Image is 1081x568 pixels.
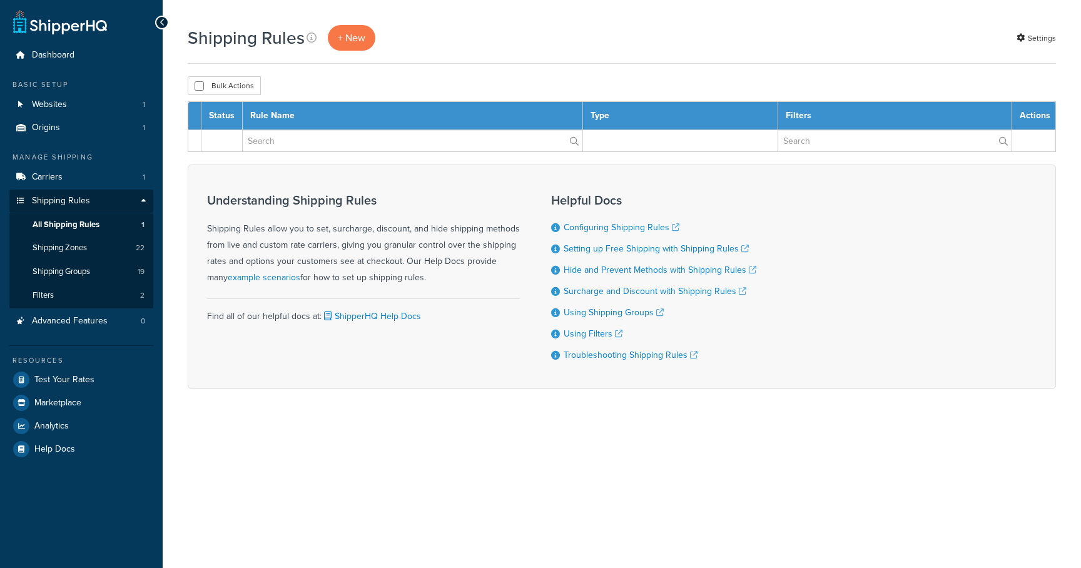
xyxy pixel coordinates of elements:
a: All Shipping Rules 1 [9,213,153,236]
a: Analytics [9,415,153,437]
button: Bulk Actions [188,76,261,95]
div: Basic Setup [9,79,153,90]
div: Find all of our helpful docs at: [207,298,520,325]
a: Hide and Prevent Methods with Shipping Rules [564,263,756,276]
a: Websites 1 [9,93,153,116]
a: Configuring Shipping Rules [564,221,679,234]
span: Shipping Zones [33,243,87,253]
a: example scenarios [228,271,300,284]
h3: Helpful Docs [551,193,756,207]
a: Shipping Rules [9,190,153,213]
a: Using Shipping Groups [564,306,664,319]
span: Help Docs [34,444,75,455]
li: Shipping Zones [9,236,153,260]
h1: Shipping Rules [188,26,305,50]
th: Filters [778,102,1012,130]
a: Origins 1 [9,116,153,139]
th: Actions [1012,102,1056,130]
a: Using Filters [564,327,622,340]
li: Websites [9,93,153,116]
a: Filters 2 [9,284,153,307]
input: Search [243,130,582,151]
div: Shipping Rules allow you to set, surcharge, discount, and hide shipping methods from live and cus... [207,193,520,286]
a: Help Docs [9,438,153,460]
span: 0 [141,316,145,327]
span: Shipping Groups [33,266,90,277]
a: ShipperHQ Help Docs [322,310,421,323]
li: Shipping Groups [9,260,153,283]
a: Setting up Free Shipping with Shipping Rules [564,242,749,255]
a: Carriers 1 [9,166,153,189]
th: Status [201,102,243,130]
span: Advanced Features [32,316,108,327]
span: All Shipping Rules [33,220,99,230]
li: Filters [9,284,153,307]
span: 1 [143,99,145,110]
div: Manage Shipping [9,152,153,163]
a: Advanced Features 0 [9,310,153,333]
a: Test Your Rates [9,368,153,391]
span: 1 [143,172,145,183]
a: Marketplace [9,392,153,414]
span: Filters [33,290,54,301]
li: All Shipping Rules [9,213,153,236]
span: 22 [136,243,145,253]
a: + New [328,25,375,51]
input: Search [778,130,1012,151]
li: Shipping Rules [9,190,153,308]
h3: Understanding Shipping Rules [207,193,520,207]
li: Advanced Features [9,310,153,333]
span: 1 [141,220,145,230]
span: 19 [138,266,145,277]
li: Origins [9,116,153,139]
a: Troubleshooting Shipping Rules [564,348,698,362]
span: Marketplace [34,398,81,408]
a: Settings [1017,29,1056,47]
span: Analytics [34,421,69,432]
a: Shipping Groups 19 [9,260,153,283]
th: Rule Name [243,102,583,130]
a: Dashboard [9,44,153,67]
span: Dashboard [32,50,74,61]
a: ShipperHQ Home [13,9,107,34]
div: Resources [9,355,153,366]
span: Origins [32,123,60,133]
span: 2 [140,290,145,301]
span: Shipping Rules [32,196,90,206]
a: Shipping Zones 22 [9,236,153,260]
span: + New [338,31,365,45]
li: Carriers [9,166,153,189]
span: 1 [143,123,145,133]
span: Carriers [32,172,63,183]
th: Type [583,102,778,130]
span: Websites [32,99,67,110]
span: Test Your Rates [34,375,94,385]
a: Surcharge and Discount with Shipping Rules [564,285,746,298]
